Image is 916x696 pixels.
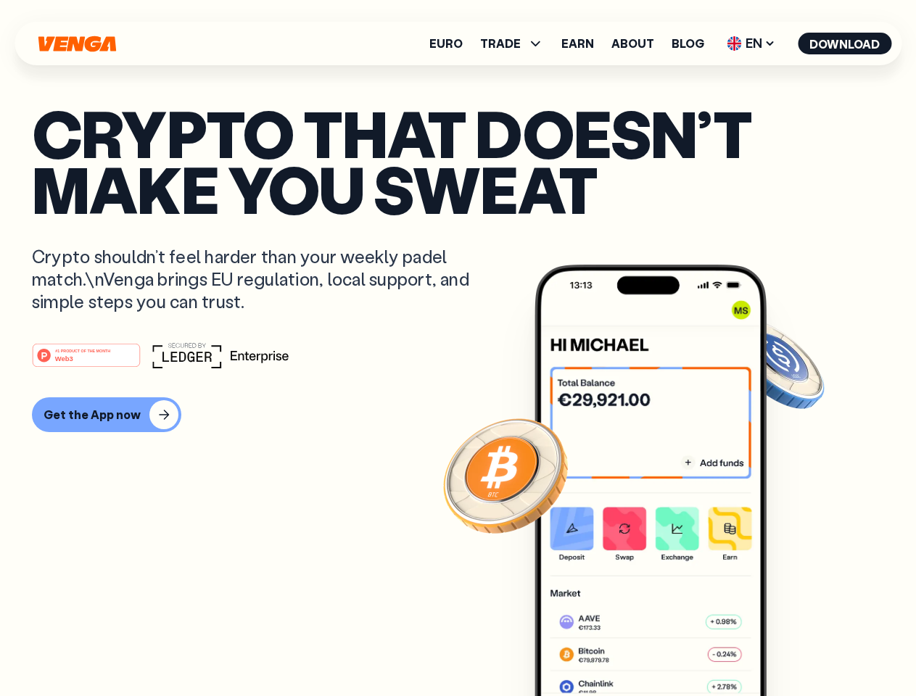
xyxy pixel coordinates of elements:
div: Get the App now [44,407,141,422]
span: TRADE [480,35,544,52]
a: Blog [672,38,704,49]
p: Crypto shouldn’t feel harder than your weekly padel match.\nVenga brings EU regulation, local sup... [32,245,490,313]
button: Download [798,33,891,54]
tspan: #1 PRODUCT OF THE MONTH [55,348,110,352]
a: Earn [561,38,594,49]
img: Bitcoin [440,410,571,540]
tspan: Web3 [55,354,73,362]
img: flag-uk [727,36,741,51]
a: Euro [429,38,463,49]
a: #1 PRODUCT OF THE MONTHWeb3 [32,352,141,370]
span: EN [722,32,780,55]
img: USDC coin [723,312,828,416]
p: Crypto that doesn’t make you sweat [32,105,884,216]
a: Get the App now [32,397,884,432]
span: TRADE [480,38,521,49]
a: About [611,38,654,49]
button: Get the App now [32,397,181,432]
svg: Home [36,36,117,52]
